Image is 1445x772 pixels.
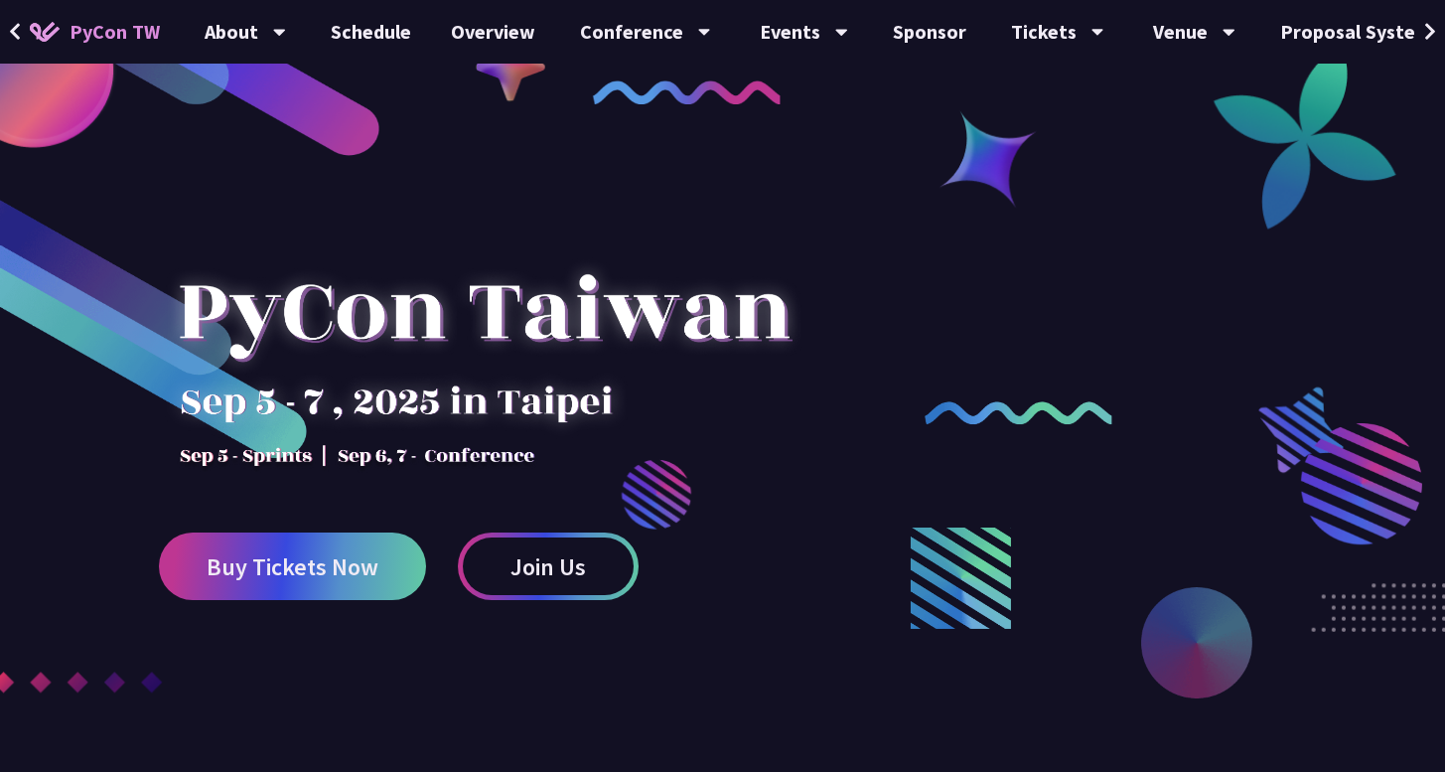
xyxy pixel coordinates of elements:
[159,533,426,600] a: Buy Tickets Now
[458,533,639,600] a: Join Us
[30,22,60,42] img: Home icon of PyCon TW 2025
[925,401,1112,425] img: curly-2.e802c9f.png
[70,17,160,47] span: PyCon TW
[593,80,781,104] img: curly-1.ebdbada.png
[10,7,180,57] a: PyCon TW
[510,554,586,579] span: Join Us
[207,554,378,579] span: Buy Tickets Now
